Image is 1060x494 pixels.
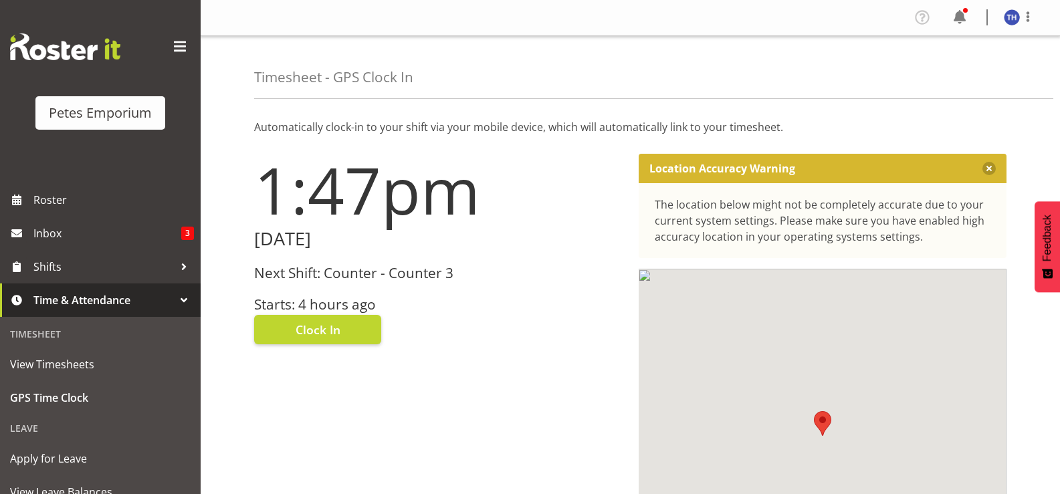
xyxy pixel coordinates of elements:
h1: 1:47pm [254,154,623,226]
span: Shifts [33,257,174,277]
button: Close message [982,162,996,175]
span: Apply for Leave [10,449,191,469]
div: Timesheet [3,320,197,348]
h3: Next Shift: Counter - Counter 3 [254,265,623,281]
a: View Timesheets [3,348,197,381]
span: 3 [181,227,194,240]
span: Feedback [1041,215,1053,261]
span: View Timesheets [10,354,191,374]
span: Inbox [33,223,181,243]
img: Rosterit website logo [10,33,120,60]
a: Apply for Leave [3,442,197,475]
img: teresa-hawkins9867.jpg [1004,9,1020,25]
div: The location below might not be completely accurate due to your current system settings. Please m... [655,197,991,245]
h2: [DATE] [254,229,623,249]
div: Leave [3,414,197,442]
p: Location Accuracy Warning [649,162,795,175]
span: Time & Attendance [33,290,174,310]
button: Clock In [254,315,381,344]
a: GPS Time Clock [3,381,197,414]
span: Roster [33,190,194,210]
h4: Timesheet - GPS Clock In [254,70,413,85]
p: Automatically clock-in to your shift via your mobile device, which will automatically link to you... [254,119,1006,135]
span: Clock In [296,321,340,338]
h3: Starts: 4 hours ago [254,297,623,312]
span: GPS Time Clock [10,388,191,408]
div: Petes Emporium [49,103,152,123]
button: Feedback - Show survey [1035,201,1060,292]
